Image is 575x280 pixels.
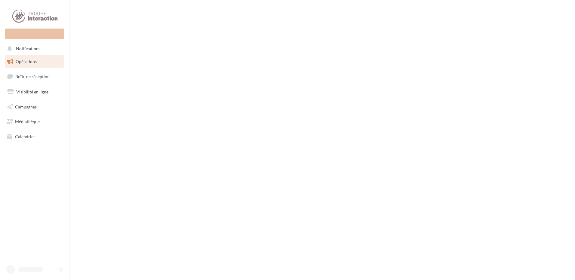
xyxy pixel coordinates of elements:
[4,70,66,83] a: Boîte de réception
[16,89,48,94] span: Visibilité en ligne
[4,115,66,128] a: Médiathèque
[16,59,37,64] span: Opérations
[4,55,66,68] a: Opérations
[4,101,66,113] a: Campagnes
[15,134,35,139] span: Calendrier
[16,46,40,51] span: Notifications
[5,29,64,39] div: Nouvelle campagne
[4,130,66,143] a: Calendrier
[4,86,66,98] a: Visibilité en ligne
[15,74,50,79] span: Boîte de réception
[15,119,40,124] span: Médiathèque
[15,104,37,109] span: Campagnes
